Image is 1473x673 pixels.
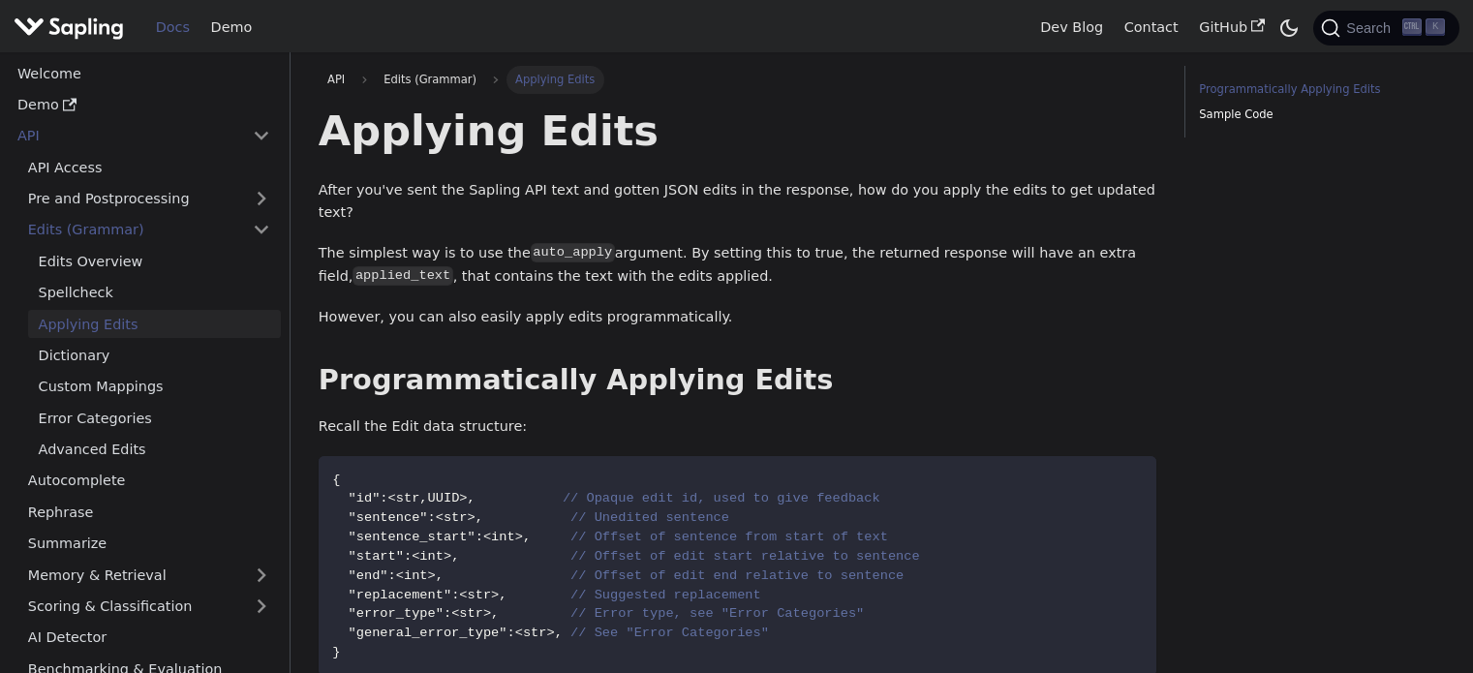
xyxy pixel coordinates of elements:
p: After you've sent the Sapling API text and gotten JSON edits in the response, how do you apply th... [319,179,1156,226]
a: Spellcheck [28,279,281,307]
span: : [476,530,483,544]
span: <str> [515,626,555,640]
span: , [468,491,476,505]
span: <str> [451,606,491,621]
span: // See "Error Categories" [570,626,769,640]
a: API [7,122,242,150]
span: // Unedited sentence [570,510,729,525]
a: GitHub [1188,13,1274,43]
span: , [436,568,444,583]
span: // Offset of edit end relative to sentence [570,568,904,583]
span: // Opaque edit id, used to give feedback [563,491,880,505]
span: "replacement" [349,588,452,602]
span: Search [1340,20,1402,36]
h2: Programmatically Applying Edits [319,363,1156,398]
span: , [491,606,499,621]
span: , [476,510,483,525]
span: <int> [396,568,436,583]
a: Demo [7,91,281,119]
a: Edits Overview [28,247,281,275]
a: Advanced Edits [28,436,281,464]
a: Summarize [17,530,281,558]
span: , [451,549,459,564]
span: // Suggested replacement [570,588,761,602]
span: : [506,626,514,640]
span: UUID> [428,491,468,505]
h1: Applying Edits [319,105,1156,157]
span: "error_type" [349,606,444,621]
a: Demo [200,13,262,43]
a: Scoring & Classification [17,593,281,621]
kbd: K [1426,18,1445,36]
a: Contact [1114,13,1189,43]
span: : [388,568,396,583]
a: AI Detector [17,624,281,652]
button: Switch between dark and light mode (currently dark mode) [1275,14,1304,42]
span: { [332,473,340,487]
p: Recall the Edit data structure: [319,415,1156,439]
span: , [419,491,427,505]
span: Edits (Grammar) [375,66,485,93]
img: Sapling.ai [14,14,124,42]
a: Autocomplete [17,467,281,495]
span: : [404,549,412,564]
span: "id" [349,491,381,505]
a: Error Categories [28,404,281,432]
a: Pre and Postprocessing [17,185,281,213]
span: "start" [349,549,404,564]
a: Edits (Grammar) [17,216,281,244]
code: auto_apply [531,243,615,262]
span: } [332,645,340,659]
span: <str> [459,588,499,602]
a: Programmatically Applying Edits [1199,80,1438,99]
a: Docs [145,13,200,43]
span: : [380,491,387,505]
a: Dictionary [28,342,281,370]
span: <str> [436,510,476,525]
span: "end" [349,568,388,583]
span: , [555,626,563,640]
span: : [428,510,436,525]
span: , [499,588,506,602]
span: , [523,530,531,544]
span: : [444,606,451,621]
button: Search (Ctrl+K) [1313,11,1458,46]
p: However, you can also easily apply edits programmatically. [319,306,1156,329]
span: API [327,73,345,86]
a: Sapling.ai [14,14,131,42]
a: API [319,66,354,93]
a: Sample Code [1199,106,1438,124]
span: <int> [483,530,523,544]
code: applied_text [353,266,452,286]
span: "general_error_type" [349,626,507,640]
span: // Offset of edit start relative to sentence [570,549,920,564]
a: Rephrase [17,498,281,526]
button: Collapse sidebar category 'API' [242,122,281,150]
a: Welcome [7,59,281,87]
span: <str [388,491,420,505]
span: "sentence_start" [349,530,476,544]
a: API Access [17,153,281,181]
a: Memory & Retrieval [17,561,281,589]
a: Applying Edits [28,310,281,338]
span: // Error type, see "Error Categories" [570,606,864,621]
p: The simplest way is to use the argument. By setting this to true, the returned response will have... [319,242,1156,289]
span: Applying Edits [506,66,604,93]
span: : [451,588,459,602]
span: <int> [412,549,451,564]
a: Custom Mappings [28,373,281,401]
span: // Offset of sentence from start of text [570,530,888,544]
nav: Breadcrumbs [319,66,1156,93]
a: Dev Blog [1029,13,1113,43]
span: "sentence" [349,510,428,525]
